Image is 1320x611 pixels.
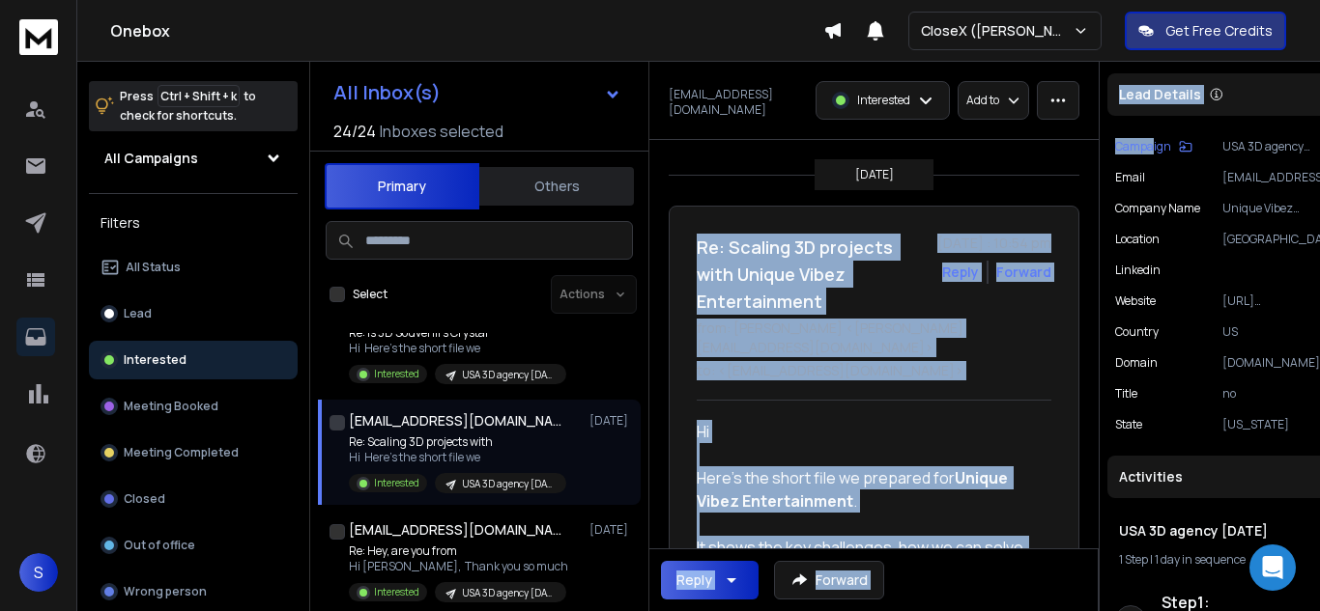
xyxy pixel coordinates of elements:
button: All Campaigns [89,139,298,178]
p: Interested [857,93,910,108]
p: [DATE] [589,413,633,429]
button: Lead [89,294,298,333]
h3: Inboxes selected [380,120,503,143]
p: Company Name [1115,201,1200,216]
p: [EMAIL_ADDRESS][DOMAIN_NAME] [669,87,804,118]
button: Campaign [1115,139,1192,154]
button: All Inbox(s) [318,73,637,112]
div: Reply [676,570,712,590]
p: Closed [124,491,165,507]
p: Country [1115,324,1159,340]
p: linkedin [1115,263,1161,278]
p: CloseX ([PERSON_NAME]) [921,21,1073,41]
p: Re: Hey, are you from [349,543,568,559]
button: Meeting Booked [89,387,298,426]
div: Hi [697,420,1036,466]
p: Interested [374,476,419,490]
h1: Re: Scaling 3D projects with Unique Vibez Entertainment [697,234,926,315]
button: S [19,553,58,592]
span: 1 Step [1119,551,1148,568]
p: USA 3D agency [DATE] [462,477,555,491]
p: Hi Here’s the short file we [349,341,566,356]
p: [DATE] : 10:54 pm [937,234,1051,253]
p: Press to check for shortcuts. [120,87,256,125]
p: location [1115,232,1160,247]
p: Hi [PERSON_NAME], Thank you so much [349,559,568,574]
p: USA 3D agency [DATE] [462,586,555,600]
h1: All Campaigns [104,149,198,168]
button: Closed [89,480,298,518]
button: Forward [774,561,884,599]
button: Reply [661,561,759,599]
button: Others [479,165,634,208]
span: 1 day in sequence [1155,551,1246,568]
p: Lead [124,306,152,321]
button: Meeting Completed [89,433,298,472]
div: Open Intercom Messenger [1249,544,1296,591]
p: Get Free Credits [1165,21,1273,41]
p: to: <[EMAIL_ADDRESS][DOMAIN_NAME]> [697,361,1051,380]
p: USA 3D agency [DATE] [462,368,555,382]
span: 24 / 24 [333,120,376,143]
p: Wrong person [124,584,207,599]
div: Forward [996,263,1051,282]
p: Hi Here’s the short file we [349,450,566,465]
p: Email [1115,170,1145,185]
button: Out of office [89,526,298,565]
p: Interested [374,585,419,599]
button: Get Free Credits [1125,12,1286,50]
h1: [EMAIL_ADDRESS][DOMAIN_NAME] [349,520,561,540]
h1: [EMAIL_ADDRESS][DOMAIN_NAME] [349,411,561,430]
span: Ctrl + Shift + k [158,85,240,107]
p: from: [PERSON_NAME] <[PERSON_NAME][EMAIL_ADDRESS][DOMAIN_NAME]> [697,319,1051,357]
h1: Onebox [110,19,823,42]
p: Re: Scaling 3D projects with [349,434,566,450]
p: title [1115,386,1137,402]
button: All Status [89,248,298,287]
p: State [1115,417,1142,432]
button: Reply [942,263,979,282]
img: logo [19,19,58,55]
button: Interested [89,341,298,379]
h1: All Inbox(s) [333,83,441,102]
p: Interested [374,367,419,381]
p: [DATE] [855,167,894,182]
p: All Status [126,260,181,275]
p: website [1115,293,1156,309]
p: Lead Details [1119,85,1201,104]
button: Wrong person [89,572,298,611]
p: Add to [966,93,999,108]
p: Out of office [124,538,195,553]
p: Interested [124,352,187,368]
p: Domain [1115,355,1158,371]
p: Meeting Completed [124,445,239,460]
p: [DATE] [589,522,633,538]
h3: Filters [89,209,298,236]
p: Re: is 3D Souvenirs Crystal [349,325,566,341]
p: Meeting Booked [124,399,218,414]
p: Campaign [1115,139,1171,154]
label: Select [353,287,387,302]
button: Primary [325,163,479,209]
